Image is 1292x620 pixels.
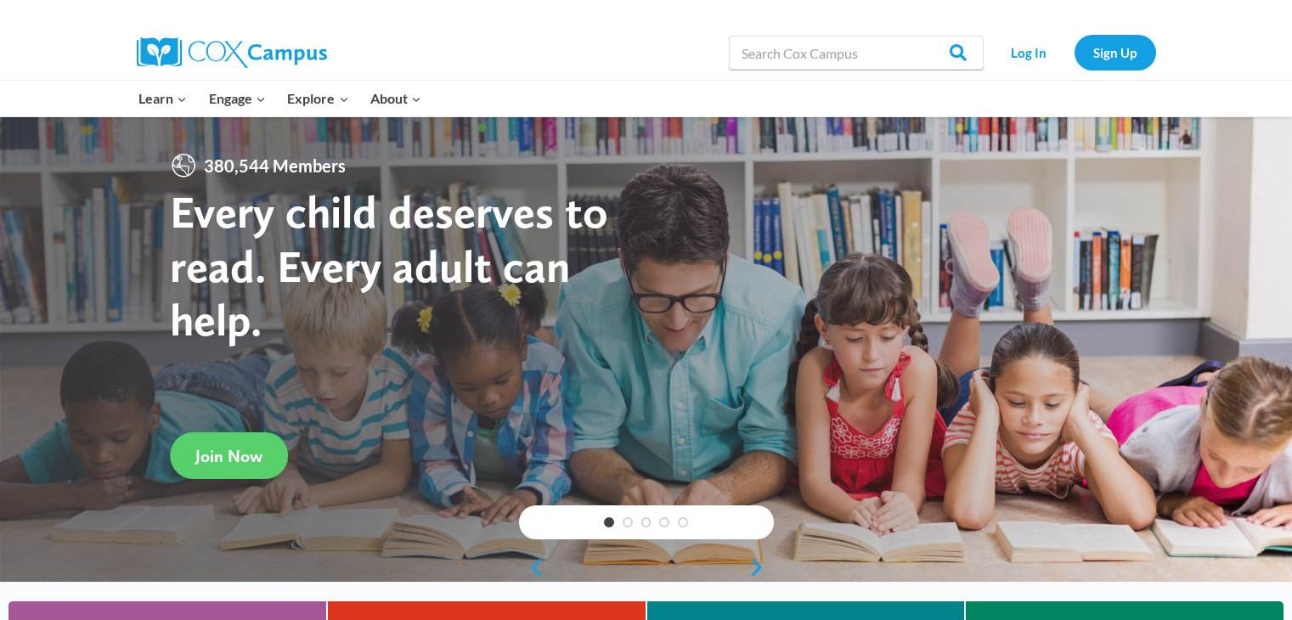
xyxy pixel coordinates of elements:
[623,517,633,527] a: 2
[170,184,608,347] strong: Every child deserves to read. Every adult can help.
[992,35,1156,70] nav: Secondary Navigation
[197,152,353,179] span: 380,544 Members
[1075,35,1156,70] a: Sign Up
[748,557,774,578] a: next
[519,557,544,578] a: previous
[519,550,774,584] div: content slider buttons
[604,517,614,527] a: 1
[209,87,266,110] span: Engage
[659,517,669,527] a: 4
[138,87,187,110] span: Learn
[287,87,348,110] span: Explore
[128,81,432,116] nav: Primary Navigation
[170,432,288,479] a: Join Now
[729,36,984,70] input: Search Cox Campus
[992,35,1066,70] a: Log In
[678,517,688,527] a: 5
[641,517,652,527] a: 3
[195,446,262,466] span: Join Now
[137,37,327,68] img: Cox Campus
[370,87,421,110] span: About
